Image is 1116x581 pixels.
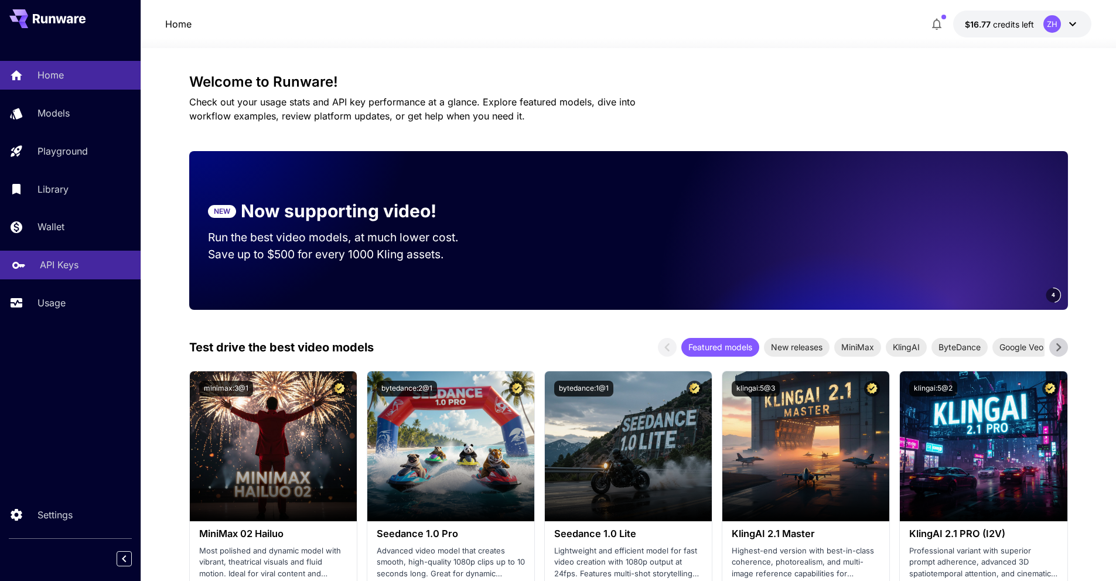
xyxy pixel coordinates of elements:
p: Advanced video model that creates smooth, high-quality 1080p clips up to 10 seconds long. Great f... [377,545,525,580]
div: ByteDance [931,338,988,357]
button: Certified Model – Vetted for best performance and includes a commercial license. [1042,381,1058,397]
img: alt [190,371,357,521]
p: Playground [37,144,88,158]
button: Certified Model – Vetted for best performance and includes a commercial license. [332,381,347,397]
span: ByteDance [931,341,988,353]
span: KlingAI [886,341,927,353]
button: klingai:5@3 [732,381,780,397]
h3: MiniMax 02 Hailuo [199,528,347,539]
div: $16.7709 [965,18,1034,30]
span: 4 [1052,290,1055,299]
div: New releases [764,338,830,357]
div: Google Veo [992,338,1050,357]
span: Check out your usage stats and API key performance at a glance. Explore featured models, dive int... [189,96,636,122]
h3: Welcome to Runware! [189,74,1068,90]
div: Collapse sidebar [125,548,141,569]
button: klingai:5@2 [909,381,957,397]
div: MiniMax [834,338,881,357]
div: KlingAI [886,338,927,357]
button: bytedance:2@1 [377,381,437,397]
h3: Seedance 1.0 Pro [377,528,525,539]
button: Certified Model – Vetted for best performance and includes a commercial license. [509,381,525,397]
p: Settings [37,508,73,522]
h3: KlingAI 2.1 PRO (I2V) [909,528,1057,539]
p: Most polished and dynamic model with vibrant, theatrical visuals and fluid motion. Ideal for vira... [199,545,347,580]
p: Wallet [37,220,64,234]
h3: KlingAI 2.1 Master [732,528,880,539]
img: alt [900,371,1067,521]
p: Usage [37,296,66,310]
span: Google Veo [992,341,1050,353]
img: alt [367,371,534,521]
button: $16.7709ZH [953,11,1091,37]
a: Home [165,17,192,31]
p: Now supporting video! [241,198,436,224]
nav: breadcrumb [165,17,192,31]
div: Featured models [681,338,759,357]
button: bytedance:1@1 [554,381,613,397]
h3: Seedance 1.0 Lite [554,528,702,539]
p: Professional variant with superior prompt adherence, advanced 3D spatiotemporal attention, and ci... [909,545,1057,580]
p: Library [37,182,69,196]
span: $16.77 [965,19,993,29]
span: Featured models [681,341,759,353]
button: Collapse sidebar [117,551,132,566]
p: Save up to $500 for every 1000 Kling assets. [208,246,481,263]
img: alt [722,371,889,521]
span: credits left [993,19,1034,29]
button: minimax:3@1 [199,381,253,397]
p: Test drive the best video models [189,339,374,356]
p: NEW [214,206,230,217]
img: alt [545,371,712,521]
p: Models [37,106,70,120]
p: Home [37,68,64,82]
p: API Keys [40,258,79,272]
div: ZH [1043,15,1061,33]
span: New releases [764,341,830,353]
button: Certified Model – Vetted for best performance and includes a commercial license. [687,381,702,397]
p: Lightweight and efficient model for fast video creation with 1080p output at 24fps. Features mult... [554,545,702,580]
span: MiniMax [834,341,881,353]
p: Run the best video models, at much lower cost. [208,229,481,246]
p: Highest-end version with best-in-class coherence, photorealism, and multi-image reference capabil... [732,545,880,580]
button: Certified Model – Vetted for best performance and includes a commercial license. [864,381,880,397]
